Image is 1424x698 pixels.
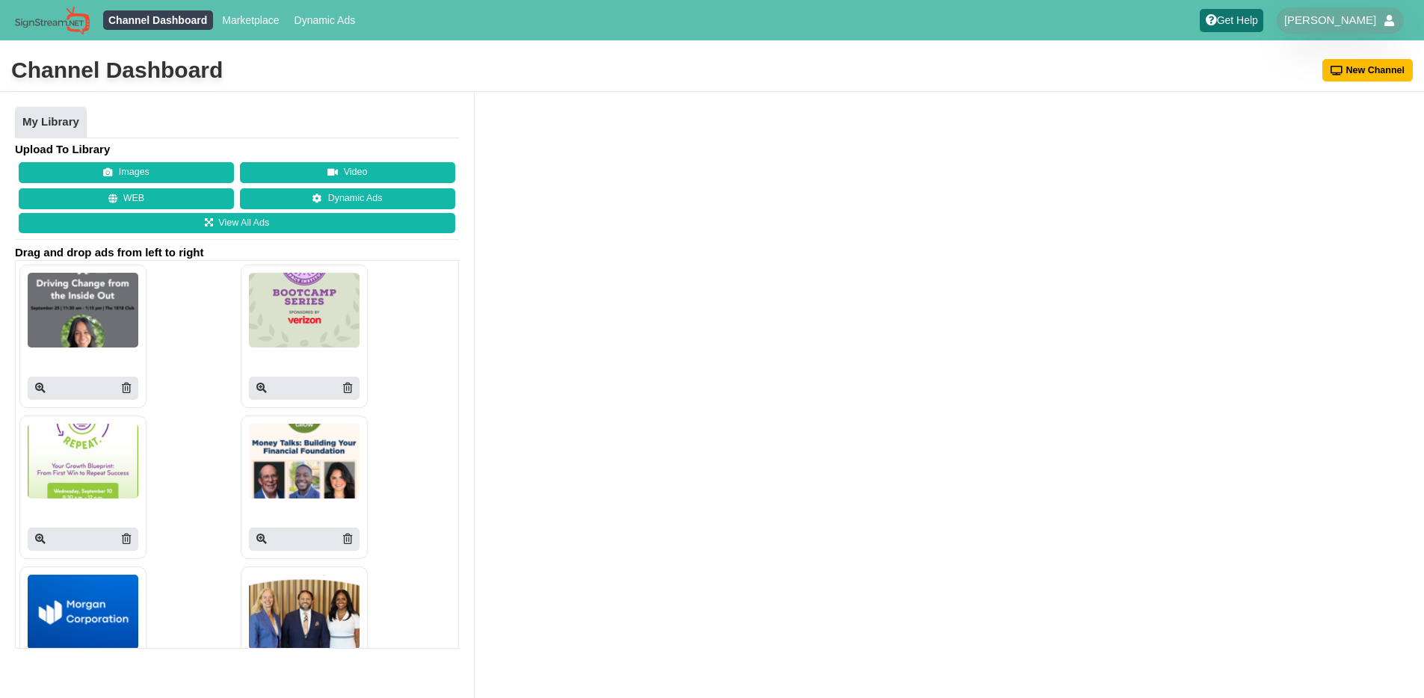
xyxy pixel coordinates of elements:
[19,162,234,183] button: Images
[1322,59,1414,81] button: New Channel
[249,424,360,498] img: P250x250 image processing20250814 804745 1rjtuej
[19,188,234,209] button: WEB
[240,162,455,183] button: Video
[28,575,138,649] img: P250x250 image processing20250811 663185 1c9d6d1
[249,575,360,649] img: P250x250 image processing20250808 663185 yf6z2t
[28,273,138,348] img: P250x250 image processing20250821 913637 koreyu
[249,273,360,348] img: P250x250 image processing20250818 804745 1pvy546
[15,107,87,138] a: My Library
[240,188,455,209] a: Dynamic Ads
[11,55,223,85] div: Channel Dashboard
[15,142,459,157] h4: Upload To Library
[15,245,459,260] span: Drag and drop ads from left to right
[1200,9,1263,32] a: Get Help
[19,213,455,234] a: View All Ads
[28,424,138,498] img: P250x250 image processing20250818 804745 1tjzl0h
[15,6,90,35] img: Sign Stream.NET
[103,10,213,30] a: Channel Dashboard
[289,10,361,30] a: Dynamic Ads
[217,10,285,30] a: Marketplace
[1284,13,1376,28] span: [PERSON_NAME]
